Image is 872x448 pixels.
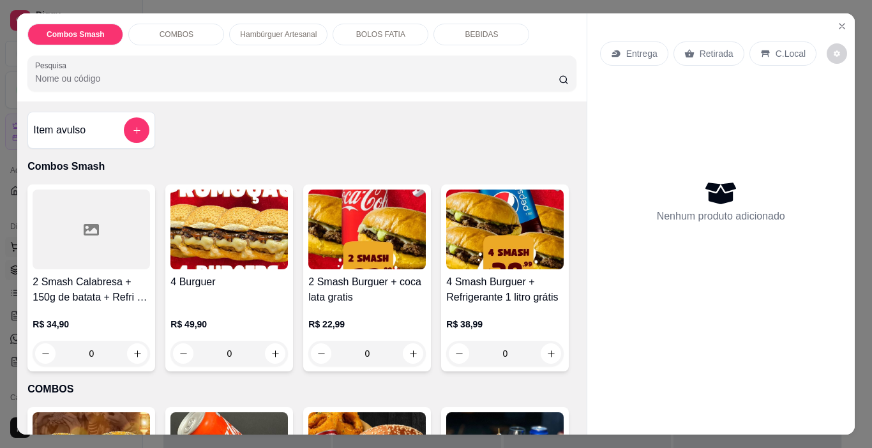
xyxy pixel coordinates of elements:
p: Nenhum produto adicionado [657,209,785,224]
p: Retirada [700,47,733,60]
img: product-image [170,190,288,269]
button: increase-product-quantity [265,343,285,364]
button: increase-product-quantity [403,343,423,364]
p: BEBIDAS [465,29,498,40]
p: R$ 49,90 [170,318,288,331]
p: R$ 38,99 [446,318,564,331]
label: Pesquisa [35,60,71,71]
p: COMBOS [160,29,193,40]
img: product-image [446,190,564,269]
p: R$ 22,99 [308,318,426,331]
p: Combos Smash [47,29,105,40]
input: Pesquisa [35,72,559,85]
p: COMBOS [27,382,576,397]
p: Entrega [626,47,658,60]
button: decrease-product-quantity [35,343,56,364]
button: decrease-product-quantity [173,343,193,364]
button: Close [832,16,852,36]
button: increase-product-quantity [127,343,147,364]
h4: 4 Smash Burguer + Refrigerante 1 litro grátis [446,274,564,305]
p: R$ 34,90 [33,318,150,331]
h4: 2 Smash Burguer + coca lata gratis [308,274,426,305]
button: decrease-product-quantity [311,343,331,364]
h4: Item avulso [33,123,86,138]
p: BOLOS FATIA [356,29,405,40]
p: C.Local [776,47,806,60]
button: decrease-product-quantity [449,343,469,364]
p: Combos Smash [27,159,576,174]
button: increase-product-quantity [541,343,561,364]
button: add-separate-item [124,117,149,143]
img: product-image [308,190,426,269]
p: Hambúrguer Artesanal [240,29,317,40]
button: decrease-product-quantity [827,43,847,64]
h4: 4 Burguer [170,274,288,290]
h4: 2 Smash Calabresa + 150g de batata + Refri de 1 litro GRATIS [33,274,150,305]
